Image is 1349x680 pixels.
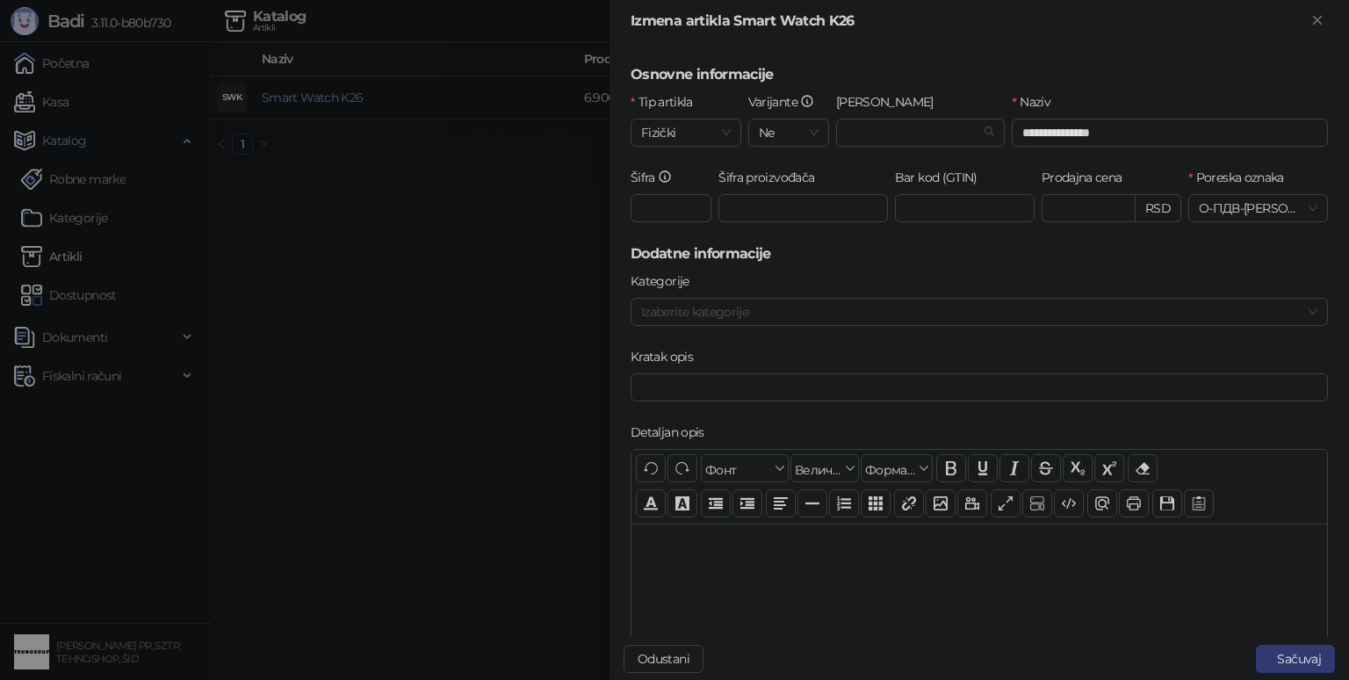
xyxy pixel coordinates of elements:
[1063,454,1093,482] button: Индексирано
[894,489,924,517] button: Веза
[631,11,1307,32] div: Izmena artikla Smart Watch K26
[1136,194,1181,222] div: RSD
[631,373,1328,401] input: Kratak opis
[895,168,988,187] label: Bar kod (GTIN)
[718,168,826,187] label: Šifra proizvođača
[926,489,956,517] button: Слика
[861,489,891,517] button: Табела
[1094,454,1124,482] button: Експонент
[631,92,703,112] label: Tip artikla
[701,454,789,482] button: Фонт
[847,119,979,146] input: Robna marka
[790,454,859,482] button: Величина
[631,423,715,442] label: Detaljan opis
[829,489,859,517] button: Листа
[936,454,966,482] button: Подебљано
[968,454,998,482] button: Подвучено
[991,489,1021,517] button: Приказ преко целог екрана
[1256,645,1335,673] button: Sačuvaj
[1012,92,1061,112] label: Naziv
[1199,195,1317,221] span: О-ПДВ - [PERSON_NAME] ( 20,00 %)
[631,168,683,187] label: Šifra
[895,194,1035,222] input: Bar kod (GTIN)
[748,92,826,112] label: Varijante
[836,92,944,112] label: Robna marka
[1184,489,1214,517] button: Шаблон
[1042,168,1133,187] label: Prodajna cena
[732,489,762,517] button: Увлачење
[1188,168,1295,187] label: Poreska oznaka
[667,454,697,482] button: Понови
[636,489,666,517] button: Боја текста
[1119,489,1149,517] button: Штампај
[641,119,731,146] span: Fizički
[1012,119,1328,147] input: Naziv
[624,645,703,673] button: Odustani
[1128,454,1158,482] button: Уклони формат
[1087,489,1117,517] button: Преглед
[667,489,697,517] button: Боја позадине
[1022,489,1052,517] button: Прикажи блокове
[957,489,987,517] button: Видео
[631,243,1328,264] h5: Dodatne informacije
[999,454,1029,482] button: Искошено
[631,347,703,366] label: Kratak opis
[759,119,819,146] span: Ne
[636,454,666,482] button: Поврати
[1152,489,1182,517] button: Сачувај
[631,64,1328,85] h5: Osnovne informacije
[631,271,700,291] label: Kategorije
[1031,454,1061,482] button: Прецртано
[718,194,888,222] input: Šifra proizvođača
[1307,11,1328,32] button: Zatvori
[766,489,796,517] button: Поравнање
[797,489,827,517] button: Хоризонтална линија
[1054,489,1084,517] button: Приказ кода
[701,489,731,517] button: Извлачење
[861,454,933,482] button: Формати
